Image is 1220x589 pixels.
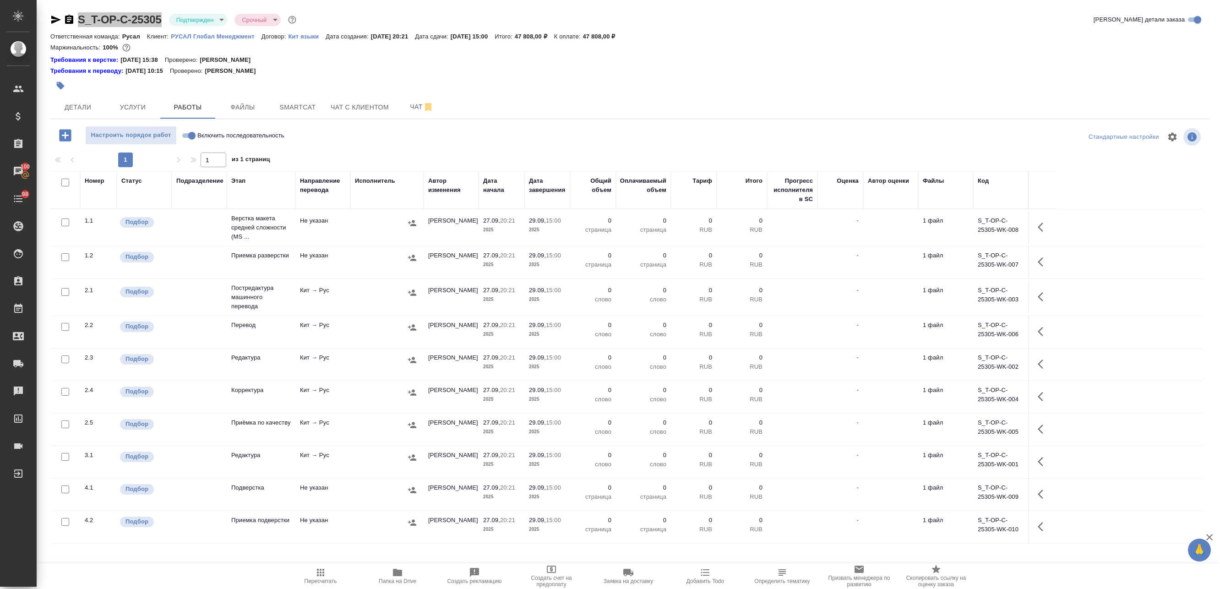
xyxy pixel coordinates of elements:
button: Здесь прячутся важные кнопки [1032,286,1054,308]
td: S_T-OP-C-25305-WK-001 [973,446,1028,478]
p: Проверено: [165,55,200,65]
p: 15:00 [546,217,561,224]
span: Чат с клиентом [331,102,389,113]
p: RUB [721,460,762,469]
p: 0 [575,216,611,225]
p: 0 [621,216,666,225]
p: 0 [721,451,762,460]
p: Дата сдачи: [415,33,450,40]
div: Прогресс исполнителя в SC [772,176,813,204]
div: 2.1 [85,286,112,295]
td: [PERSON_NAME] [424,281,479,313]
button: Добавить работу [53,126,78,145]
button: Назначить [405,251,419,265]
span: Создать счет на предоплату [518,575,584,588]
p: 29.09, [529,354,546,361]
p: 15:00 [546,419,561,426]
p: Подбор [125,354,148,364]
div: Нажми, чтобы открыть папку с инструкцией [50,55,120,65]
td: [PERSON_NAME] [424,381,479,413]
p: 0 [675,353,712,362]
span: Работы [166,102,210,113]
td: Не указан [295,246,350,278]
button: Здесь прячутся важные кнопки [1032,516,1054,538]
span: 🙏 [1192,540,1207,560]
td: [PERSON_NAME] [424,316,479,348]
p: Подбор [125,287,148,296]
p: 0 [621,451,666,460]
p: 0 [575,321,611,330]
td: [PERSON_NAME] [424,246,479,278]
p: RUB [721,330,762,339]
div: Тариф [692,176,712,185]
span: Файлы [221,102,265,113]
button: Назначить [405,451,419,464]
p: страница [575,225,611,235]
p: Приёмка по качеству [231,418,291,427]
p: 47 808,00 ₽ [583,33,622,40]
span: Чат [400,101,444,113]
p: Подбор [125,387,148,396]
p: 0 [675,386,712,395]
button: Определить тематику [744,563,821,589]
p: 2025 [483,330,520,339]
td: Кит → Рус [295,446,350,478]
div: Подтвержден [234,14,280,26]
td: [PERSON_NAME] [424,212,479,244]
span: из 1 страниц [232,154,270,167]
a: РУСАЛ Глобал Менеджмент [171,32,261,40]
p: 1 файл [923,251,969,260]
div: Общий объем [575,176,611,195]
span: Заявка на доставку [604,578,653,584]
div: Можно подбирать исполнителей [119,418,167,431]
p: 1 файл [923,418,969,427]
p: 20:21 [500,287,515,294]
p: 20:21 [500,252,515,259]
span: Услуги [111,102,155,113]
p: слово [621,330,666,339]
a: - [857,287,859,294]
div: 2.3 [85,353,112,362]
button: Подтвержден [174,16,217,24]
a: 98 [2,187,34,210]
p: Корректура [231,386,291,395]
p: слово [575,427,611,436]
p: 1 файл [923,321,969,330]
p: 15:00 [546,322,561,328]
div: Этап [231,176,245,185]
p: страница [621,225,666,235]
p: 2025 [529,427,566,436]
a: - [857,322,859,328]
p: Русал [122,33,147,40]
div: 2.2 [85,321,112,330]
div: Файлы [923,176,944,185]
p: 2025 [529,260,566,269]
p: 0 [721,286,762,295]
span: Создать рекламацию [447,578,502,584]
p: 0 [675,321,712,330]
p: 0 [575,251,611,260]
td: S_T-OP-C-25305-WK-003 [973,281,1028,313]
p: RUB [675,427,712,436]
div: 3.1 [85,451,112,460]
div: split button [1086,130,1161,144]
p: 29.09, [529,217,546,224]
button: Пересчитать [282,563,359,589]
div: Можно подбирать исполнителей [119,451,167,463]
p: 0 [621,286,666,295]
div: Дата завершения [529,176,566,195]
p: Клиент: [147,33,171,40]
p: 1 файл [923,386,969,395]
p: [DATE] 15:38 [120,55,165,65]
p: слово [621,362,666,371]
td: Кит → Рус [295,349,350,381]
p: RUB [675,460,712,469]
button: Скопировать ссылку [64,14,75,25]
td: Не указан [295,212,350,244]
span: Настроить порядок работ [90,130,172,141]
a: Требования к верстке: [50,55,120,65]
p: RUB [721,395,762,404]
p: 0 [675,251,712,260]
td: Кит → Рус [295,281,350,313]
p: 0 [575,386,611,395]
